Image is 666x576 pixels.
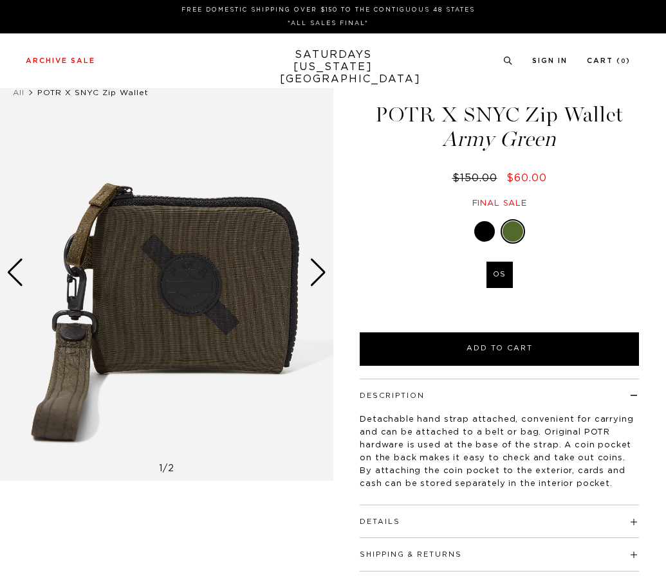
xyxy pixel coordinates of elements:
[486,262,513,288] label: OS
[587,57,631,64] a: Cart (0)
[168,464,174,473] span: 2
[360,392,425,399] button: Description
[621,59,626,64] small: 0
[506,173,547,183] span: $60.00
[310,258,327,287] div: Next slide
[360,332,639,366] button: Add to Cart
[360,413,639,491] p: Detachable hand strap attached, convenient for carrying and can be attached to a belt or bag. Ori...
[360,551,462,558] button: Shipping & Returns
[358,198,641,209] div: Final sale
[13,89,24,96] a: All
[31,5,625,15] p: FREE DOMESTIC SHIPPING OVER $150 TO THE CONTIGUOUS 48 STATES
[280,49,386,85] a: SATURDAYS[US_STATE][GEOGRAPHIC_DATA]
[452,173,503,183] del: $150.00
[159,464,163,473] span: 1
[532,57,568,64] a: Sign In
[358,104,641,150] h1: POTR X SNYC Zip Wallet
[26,57,95,64] a: Archive Sale
[31,19,625,28] p: *ALL SALES FINAL*
[6,258,24,287] div: Previous slide
[360,518,400,525] button: Details
[37,89,149,96] span: POTR X SNYC Zip Wallet
[358,129,641,150] span: Army Green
